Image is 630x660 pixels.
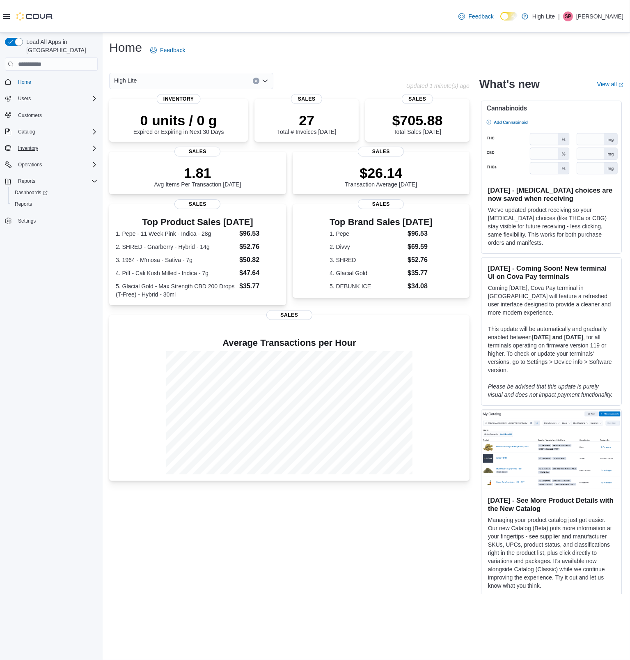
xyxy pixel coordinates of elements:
h1: Home [109,39,142,56]
dd: $47.64 [239,268,279,278]
span: Inventory [15,143,98,153]
button: Catalog [15,127,38,137]
dd: $96.53 [408,229,433,239]
img: Cova [16,12,53,21]
button: Operations [15,160,46,170]
dd: $50.82 [239,255,279,265]
span: SP [565,11,571,21]
span: Users [18,95,31,102]
p: Coming [DATE], Cova Pay terminal in [GEOGRAPHIC_DATA] will feature a refreshed user interface des... [488,284,615,317]
span: Sales [291,94,322,104]
p: | [558,11,560,21]
button: Catalog [2,126,101,138]
div: Total Sales [DATE] [392,112,443,135]
div: Total # Invoices [DATE] [277,112,336,135]
span: Dashboards [11,188,98,198]
button: Inventory [2,143,101,154]
span: Catalog [18,129,35,135]
a: Reports [11,199,35,209]
a: Home [15,77,34,87]
p: [PERSON_NAME] [576,11,623,21]
dt: 4. Piff - Cali Kush Milled - Indica - 7g [116,269,236,277]
dd: $69.59 [408,242,433,252]
a: View allExternal link [597,81,623,87]
span: Settings [15,216,98,226]
span: Sales [358,199,404,209]
span: Users [15,94,98,103]
dd: $35.77 [408,268,433,278]
dt: 3. 1964 - M'mosa - Sativa - 7g [116,256,236,264]
span: Reports [11,199,98,209]
p: We've updated product receiving so your [MEDICAL_DATA] choices (like THCa or CBG) stay visible fo... [488,206,615,247]
a: Feedback [455,8,497,25]
span: Sales [174,199,220,209]
h3: [DATE] - Coming Soon! New terminal UI on Cova Pay terminals [488,264,615,281]
p: 0 units / 0 g [133,112,224,129]
h2: What's new [479,78,540,91]
dt: 2. Divvy [330,243,404,251]
span: Dashboards [15,189,48,196]
h4: Average Transactions per Hour [116,338,463,348]
dt: 5. Glacial Gold - Max Strength CBD 200 Drops (T-Free) - Hybrid - 30ml [116,282,236,299]
p: High Lite [532,11,555,21]
dt: 3. SHRED [330,256,404,264]
p: $26.14 [345,165,417,181]
p: 27 [277,112,336,129]
p: $705.88 [392,112,443,129]
dt: 2. SHRED - Gnarberry - Hybrid - 14g [116,243,236,251]
button: Reports [15,176,39,186]
button: Home [2,76,101,87]
span: Reports [18,178,35,184]
input: Dark Mode [500,12,518,21]
div: Avg Items Per Transaction [DATE] [154,165,241,188]
dd: $52.76 [408,255,433,265]
button: Settings [2,215,101,227]
h3: Top Brand Sales [DATE] [330,217,433,227]
strong: [DATE] and [DATE] [532,334,583,340]
span: Home [18,79,31,85]
a: Customers [15,110,45,120]
span: Load All Apps in [GEOGRAPHIC_DATA] [23,38,98,54]
span: Reports [15,176,98,186]
span: Sales [266,310,312,320]
a: Settings [15,216,39,226]
a: Dashboards [8,187,101,198]
span: Inventory [18,145,38,152]
span: Reports [15,201,32,207]
span: Home [15,76,98,87]
span: Sales [174,147,220,156]
h3: Top Product Sales [DATE] [116,217,279,227]
span: Operations [15,160,98,170]
span: Feedback [160,46,185,54]
button: Operations [2,159,101,170]
button: Customers [2,109,101,121]
div: Expired or Expiring in Next 30 Days [133,112,224,135]
nav: Complex example [5,72,98,248]
p: Managing your product catalog just got easier. Our new Catalog (Beta) puts more information at yo... [488,516,615,590]
button: Open list of options [262,78,268,84]
p: This update will be automatically and gradually enabled between , for all terminals operating on ... [488,325,615,374]
span: Sales [402,94,433,104]
dd: $96.53 [239,229,279,239]
button: Clear input [253,78,259,84]
span: Customers [18,112,42,119]
span: Operations [18,161,42,168]
h3: [DATE] - See More Product Details with the New Catalog [488,496,615,513]
em: Please be advised that this update is purely visual and does not impact payment functionality. [488,383,613,398]
span: Inventory [157,94,201,104]
dd: $52.76 [239,242,279,252]
dd: $34.08 [408,281,433,291]
dt: 1. Pepe [330,230,404,238]
button: Reports [2,175,101,187]
div: Samira Perri [563,11,573,21]
a: Feedback [147,42,188,58]
button: Reports [8,198,101,210]
button: Users [15,94,34,103]
h3: [DATE] - [MEDICAL_DATA] choices are now saved when receiving [488,186,615,202]
button: Inventory [15,143,41,153]
div: Transaction Average [DATE] [345,165,417,188]
p: Updated 1 minute(s) ago [406,83,470,89]
span: Catalog [15,127,98,137]
p: 1.81 [154,165,241,181]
